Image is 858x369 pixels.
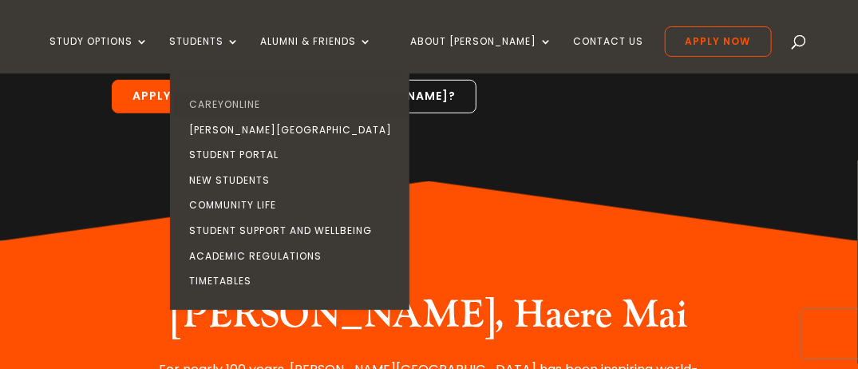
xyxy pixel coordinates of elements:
a: Academic Regulations [174,244,413,269]
a: Timetables [174,268,413,294]
a: Student Support and Wellbeing [174,218,413,244]
a: Contact Us [574,36,644,73]
a: Apply Now [665,26,772,57]
a: Study Options [50,36,149,73]
a: Alumni & Friends [261,36,373,73]
a: About [PERSON_NAME] [411,36,553,73]
a: Student Portal [174,142,413,168]
a: Students [170,36,240,73]
h2: [PERSON_NAME], Haere Mai [130,292,729,347]
a: Apply Now [112,80,226,113]
a: New Students [174,168,413,193]
a: CareyOnline [174,92,413,117]
a: Community Life [174,192,413,218]
a: [PERSON_NAME][GEOGRAPHIC_DATA] [174,117,413,143]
